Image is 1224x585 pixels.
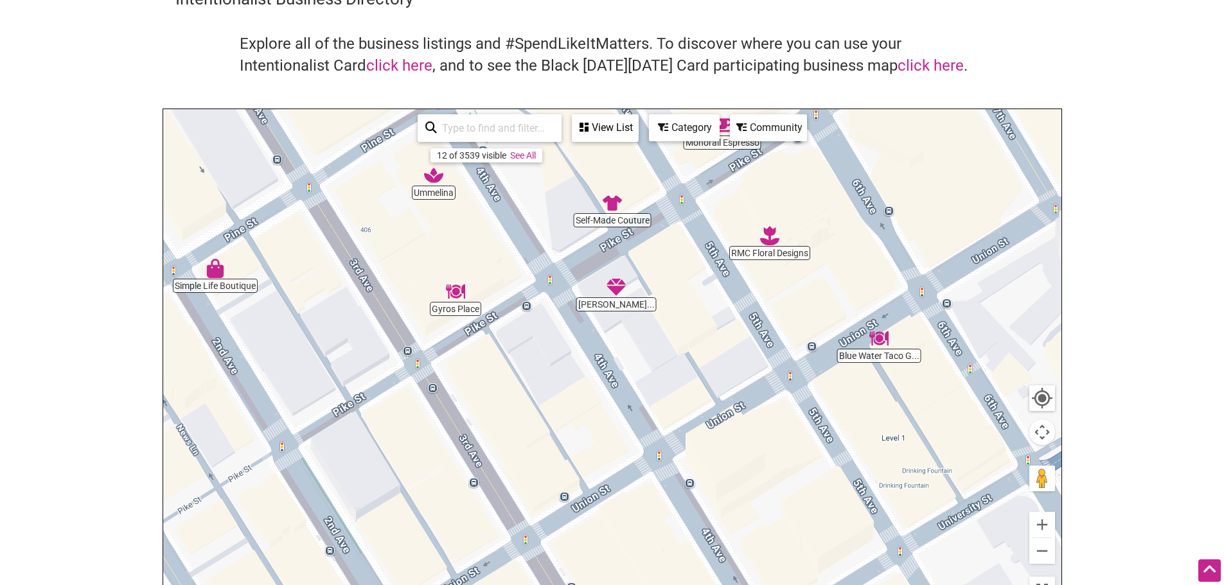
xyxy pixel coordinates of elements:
div: Scroll Back to Top [1198,559,1221,582]
div: Filter by category [649,114,720,141]
div: Monorail Espresso [713,116,732,135]
div: Category [650,116,718,140]
a: See All [510,150,536,161]
h4: Explore all of the business listings and #SpendLikeItMatters. To discover where you can use your ... [240,33,985,76]
div: View List [573,116,637,140]
div: Gyros Place [446,282,465,301]
div: Blue Water Taco Grill [869,329,889,348]
div: Filter by Community [730,114,807,141]
div: Ummelina [424,166,443,185]
div: RMC Floral Designs [760,226,779,245]
div: Lisa Esztergalyos Jewelers [607,277,626,297]
a: click here [366,57,432,74]
button: Your Location [1029,385,1055,411]
input: Type to find and filter... [437,116,554,141]
div: See a list of the visible businesses [572,114,639,142]
div: Self-Made Couture [603,193,622,213]
a: click here [898,57,964,74]
div: Simple Life Boutique [206,259,225,278]
button: Map camera controls [1029,419,1055,445]
div: Community [731,116,806,140]
button: Zoom out [1029,538,1055,564]
div: Type to search and filter [418,114,562,142]
button: Drag Pegman onto the map to open Street View [1029,466,1055,491]
div: 12 of 3539 visible [437,150,506,161]
button: Zoom in [1029,512,1055,537]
